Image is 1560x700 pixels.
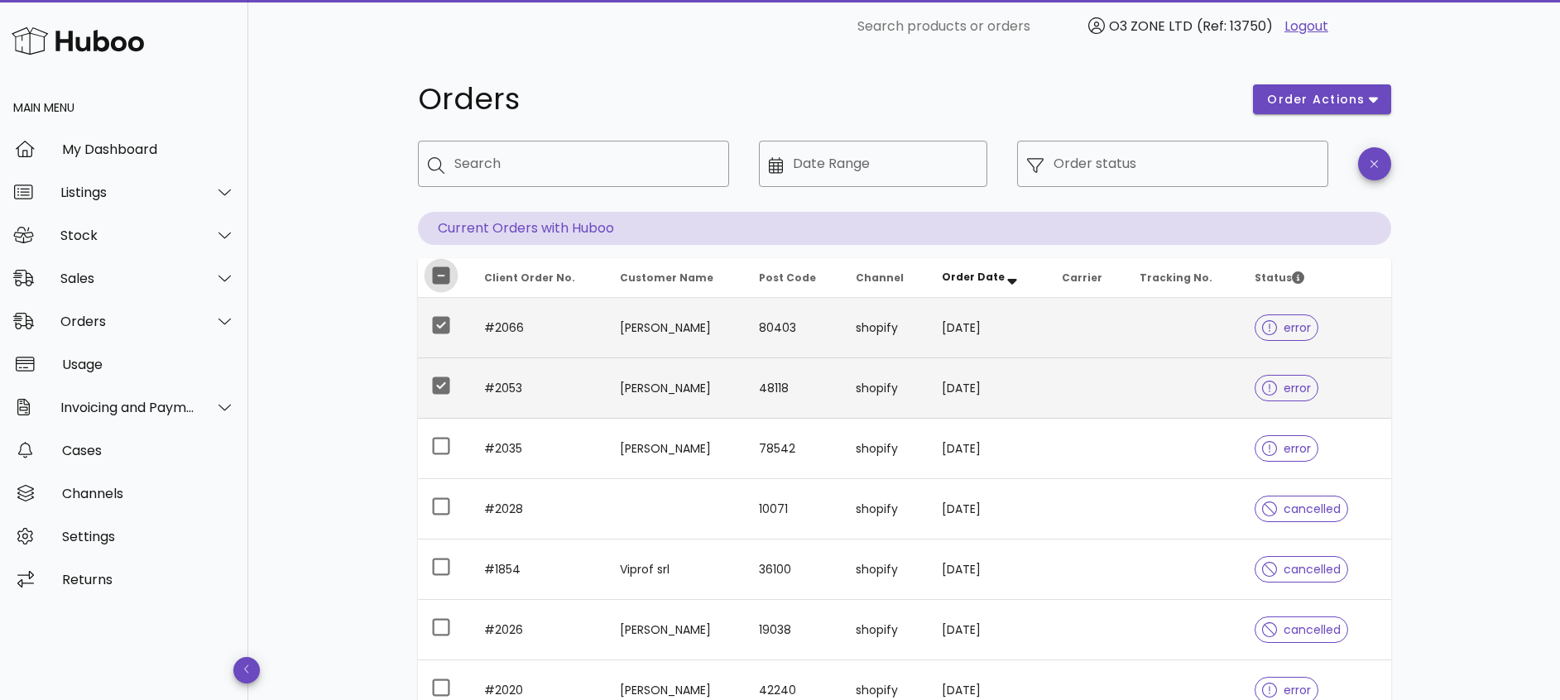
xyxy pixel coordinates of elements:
[1262,322,1311,333] span: error
[484,271,575,285] span: Client Order No.
[471,358,607,419] td: #2053
[62,357,235,372] div: Usage
[1197,17,1273,36] span: (Ref: 13750)
[942,270,1005,284] span: Order Date
[1262,382,1311,394] span: error
[929,358,1049,419] td: [DATE]
[746,479,842,539] td: 10071
[1284,17,1328,36] a: Logout
[471,419,607,479] td: #2035
[1140,271,1212,285] span: Tracking No.
[471,258,607,298] th: Client Order No.
[471,479,607,539] td: #2028
[1253,84,1390,114] button: order actions
[607,539,746,600] td: Viprof srl
[60,228,195,243] div: Stock
[842,298,929,358] td: shopify
[929,600,1049,660] td: [DATE]
[12,23,144,59] img: Huboo Logo
[842,539,929,600] td: shopify
[842,258,929,298] th: Channel
[607,358,746,419] td: [PERSON_NAME]
[746,419,842,479] td: 78542
[746,358,842,419] td: 48118
[62,529,235,544] div: Settings
[1262,503,1341,515] span: cancelled
[929,539,1049,600] td: [DATE]
[929,258,1049,298] th: Order Date: Sorted descending. Activate to remove sorting.
[929,419,1049,479] td: [DATE]
[607,258,746,298] th: Customer Name
[746,600,842,660] td: 19038
[842,419,929,479] td: shopify
[471,298,607,358] td: #2066
[856,271,904,285] span: Channel
[746,258,842,298] th: Post Code
[1241,258,1390,298] th: Status
[607,298,746,358] td: [PERSON_NAME]
[62,572,235,587] div: Returns
[60,400,195,415] div: Invoicing and Payments
[62,486,235,501] div: Channels
[62,443,235,458] div: Cases
[746,298,842,358] td: 80403
[746,539,842,600] td: 36100
[1049,258,1126,298] th: Carrier
[62,141,235,157] div: My Dashboard
[471,539,607,600] td: #1854
[842,358,929,419] td: shopify
[1255,271,1304,285] span: Status
[607,600,746,660] td: [PERSON_NAME]
[842,600,929,660] td: shopify
[929,298,1049,358] td: [DATE]
[418,212,1391,245] p: Current Orders with Huboo
[1109,17,1193,36] span: O3 ZONE LTD
[1262,563,1341,575] span: cancelled
[1126,258,1241,298] th: Tracking No.
[418,84,1234,114] h1: Orders
[759,271,816,285] span: Post Code
[620,271,713,285] span: Customer Name
[471,600,607,660] td: #2026
[1266,91,1366,108] span: order actions
[1262,443,1311,454] span: error
[1262,624,1341,635] span: cancelled
[929,479,1049,539] td: [DATE]
[1062,271,1102,285] span: Carrier
[60,314,195,329] div: Orders
[607,419,746,479] td: [PERSON_NAME]
[60,185,195,200] div: Listings
[842,479,929,539] td: shopify
[1262,684,1311,696] span: error
[60,271,195,286] div: Sales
